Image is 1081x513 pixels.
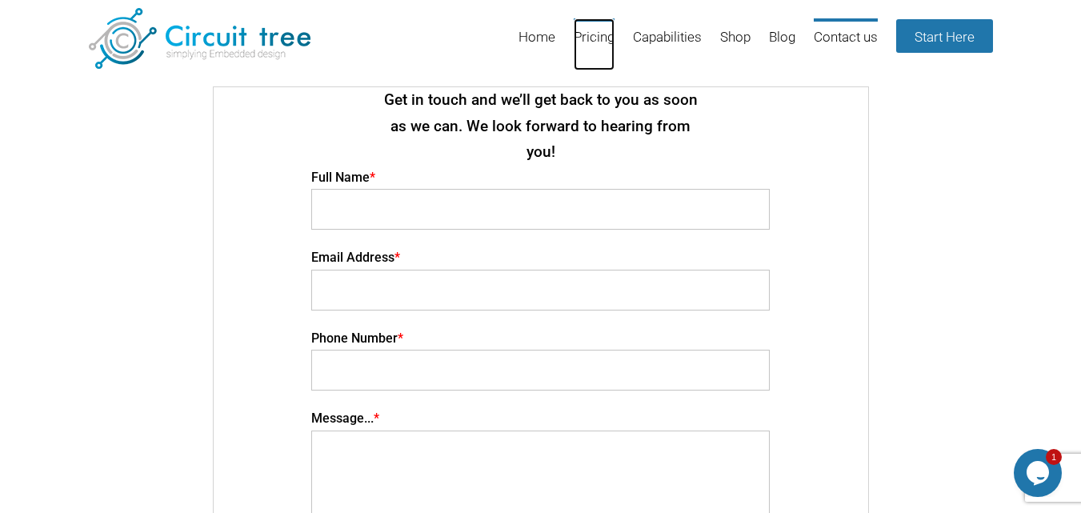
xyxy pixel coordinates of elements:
h4: Email Address [311,246,770,270]
a: Contact us [814,18,878,70]
a: Shop [720,18,751,70]
h4: Phone Number [311,327,770,351]
img: Circuit Tree [89,8,310,69]
h4: Message... [311,407,770,431]
h4: Full Name [311,166,770,190]
iframe: chat widget [1014,449,1065,497]
a: Home [518,18,555,70]
a: Capabilities [633,18,702,70]
h2: Get in touch and we’ll get back to you as soon as we can. We look forward to hearing from you! [377,87,704,166]
a: Start Here [896,19,993,53]
a: Pricing [574,18,615,70]
a: Blog [769,18,795,70]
